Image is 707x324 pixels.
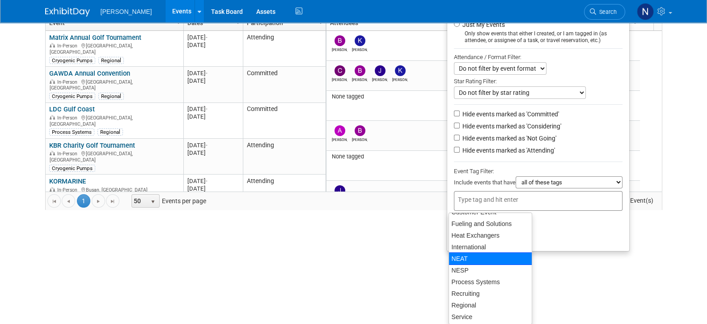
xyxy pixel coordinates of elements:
[449,276,532,288] div: Process Systems
[187,34,239,41] div: [DATE]
[187,41,239,49] div: [DATE]
[49,78,179,91] div: [GEOGRAPHIC_DATA], [GEOGRAPHIC_DATA]
[243,31,326,67] td: Attending
[334,185,345,196] img: Jerrod Ousley
[97,128,123,136] div: Regional
[454,176,622,191] div: Include events that have
[149,198,157,205] span: select
[49,114,179,127] div: [GEOGRAPHIC_DATA], [GEOGRAPHIC_DATA]
[637,3,654,20] img: Nicole Williamson
[187,113,239,120] div: [DATE]
[50,151,55,155] img: In-Person Event
[49,165,95,172] div: Cryogenic Pumps
[49,177,86,185] a: KORMARINE
[187,15,237,30] a: Dates
[57,187,80,193] span: In-Person
[375,65,385,76] img: Jerrod Ousley
[49,141,135,149] a: KBR Charity Golf Tournament
[187,141,239,149] div: [DATE]
[109,198,116,205] span: Go to the last page
[449,311,532,323] div: Service
[243,67,326,102] td: Committed
[65,198,72,205] span: Go to the previous page
[50,115,55,119] img: In-Person Event
[45,8,90,17] img: ExhibitDay
[206,106,207,112] span: -
[596,9,617,15] span: Search
[49,42,179,55] div: [GEOGRAPHIC_DATA], [GEOGRAPHIC_DATA]
[243,103,326,139] td: Committed
[458,195,529,204] input: Type tag and hit enter
[449,264,532,276] div: NESP
[95,198,102,205] span: Go to the next page
[449,252,532,265] div: NEAT
[330,15,461,30] a: Attendees
[57,151,80,157] span: In-Person
[454,52,622,62] div: Attendance / Format Filter:
[206,70,207,77] span: -
[247,15,320,30] a: Participation
[332,76,347,82] div: Cody Patrick
[49,128,94,136] div: Process Systems
[187,185,239,192] div: [DATE]
[47,194,61,208] a: Go to the first page
[461,146,555,155] label: Hide events marked as 'Attending'
[49,69,130,77] a: GAWDA Annual Convention
[101,8,152,15] span: [PERSON_NAME]
[49,105,95,113] a: LDC Gulf Coast
[106,194,119,208] a: Go to the last page
[206,34,207,41] span: -
[187,69,239,77] div: [DATE]
[332,136,347,142] div: Anna Mizell
[334,65,345,76] img: Cody Patrick
[332,46,347,52] div: Brian Jones
[395,65,406,76] img: Kevin Dilling
[62,194,75,208] a: Go to the previous page
[330,93,464,100] div: None tagged
[352,46,368,52] div: Kevin Shelly
[98,93,124,100] div: Regional
[352,76,368,82] div: Brad Gholson
[120,194,215,208] span: Events per page
[187,77,239,85] div: [DATE]
[584,4,625,20] a: Search
[98,57,124,64] div: Regional
[449,218,532,230] div: Fueling and Solutions
[461,20,505,29] label: Just My Events
[243,139,326,175] td: Attending
[92,194,105,208] a: Go to the next page
[334,125,345,136] img: Anna Mizell
[392,76,408,82] div: Kevin Dilling
[50,43,55,47] img: In-Person Event
[449,230,532,241] div: Heat Exchangers
[449,299,532,311] div: Regional
[50,79,55,84] img: In-Person Event
[449,241,532,253] div: International
[57,115,80,121] span: In-Person
[461,122,561,131] label: Hide events marked as 'Considering'
[243,175,326,205] td: Attending
[50,187,55,192] img: In-Person Event
[49,186,179,193] div: Busan, [GEOGRAPHIC_DATA]
[449,288,532,299] div: Recruiting
[77,194,90,208] span: 1
[454,30,622,44] div: Only show events that either I created, or I am tagged in (as attendee, or assignee of a task, or...
[454,166,622,176] div: Event Tag Filter:
[355,35,365,46] img: Kevin Shelly
[355,65,365,76] img: Brad Gholson
[49,15,178,30] a: Event
[49,93,95,100] div: Cryogenic Pumps
[49,149,179,163] div: [GEOGRAPHIC_DATA], [GEOGRAPHIC_DATA]
[51,198,58,205] span: Go to the first page
[57,79,80,85] span: In-Person
[57,43,80,49] span: In-Person
[454,75,622,86] div: Star Rating Filter:
[206,142,207,149] span: -
[372,76,388,82] div: Jerrod Ousley
[187,105,239,113] div: [DATE]
[187,149,239,157] div: [DATE]
[461,110,559,119] label: Hide events marked as 'Committed'
[334,35,345,46] img: Brian Jones
[355,125,365,136] img: Brian Jones
[461,134,556,143] label: Hide events marked as 'Not Going'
